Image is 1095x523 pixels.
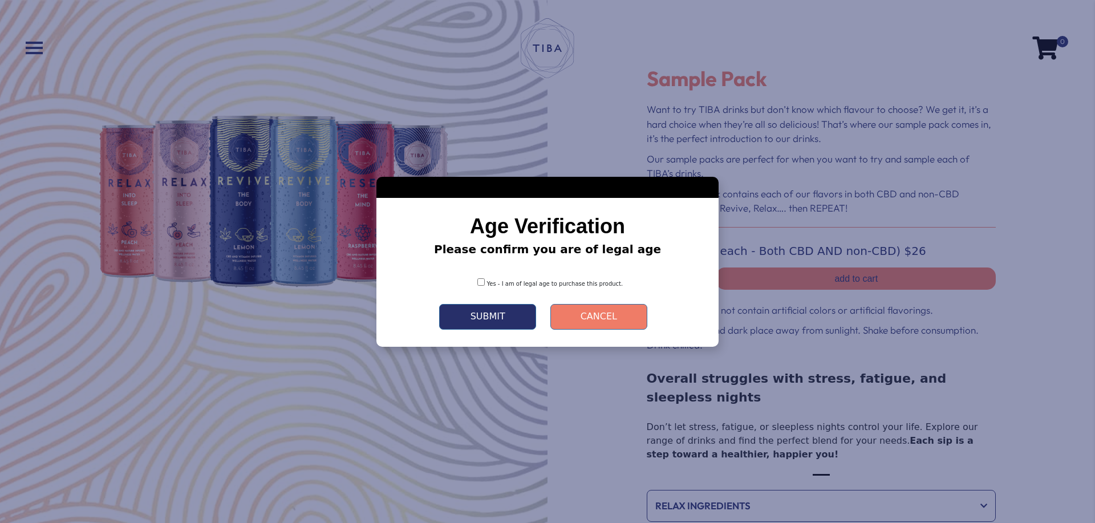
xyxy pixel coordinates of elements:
button: Cancel [550,304,647,330]
h2: Age Verification [394,215,701,238]
button: Submit [439,304,536,330]
p: Please confirm you are of legal age [394,241,701,258]
span: Yes - I am of legal age to purchase this product. [487,281,623,287]
a: Cancel [542,304,656,330]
